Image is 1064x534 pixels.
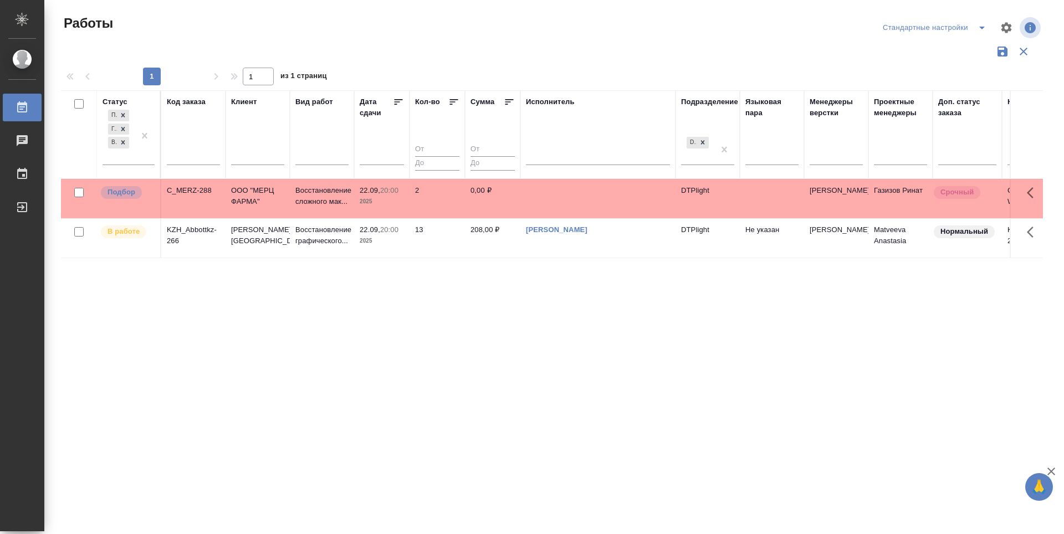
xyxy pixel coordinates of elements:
[470,96,494,107] div: Сумма
[465,179,520,218] td: 0,00 ₽
[810,185,863,196] p: [PERSON_NAME]
[1020,179,1047,206] button: Здесь прячутся важные кнопки
[410,179,465,218] td: 2
[526,96,575,107] div: Исполнитель
[360,196,404,207] p: 2025
[107,136,130,150] div: Подбор, Готов к работе, В работе
[940,226,988,237] p: Нормальный
[108,124,117,135] div: Готов к работе
[868,179,933,218] td: Газизов Ринат
[745,96,799,119] div: Языковая пара
[167,224,220,247] div: KZH_Abbottkz-266
[465,219,520,258] td: 208,00 ₽
[380,225,398,234] p: 20:00
[280,69,327,85] span: из 1 страниц
[231,224,284,247] p: [PERSON_NAME] [GEOGRAPHIC_DATA]
[415,156,459,170] input: До
[470,156,515,170] input: До
[874,96,927,119] div: Проектные менеджеры
[993,14,1020,41] span: Настроить таблицу
[295,185,349,207] p: Восстановление сложного мак...
[415,143,459,157] input: От
[681,96,738,107] div: Подразделение
[810,224,863,235] p: [PERSON_NAME]
[61,14,113,32] span: Работы
[940,187,974,198] p: Срочный
[108,187,135,198] p: Подбор
[107,122,130,136] div: Подбор, Готов к работе, В работе
[686,136,710,150] div: DTPlight
[880,19,993,37] div: split button
[810,96,863,119] div: Менеджеры верстки
[676,219,740,258] td: DTPlight
[1020,219,1047,245] button: Здесь прячутся важные кнопки
[1007,96,1050,107] div: Код работы
[526,225,587,234] a: [PERSON_NAME]
[1020,17,1043,38] span: Посмотреть информацию
[360,96,393,119] div: Дата сдачи
[470,143,515,157] input: От
[360,225,380,234] p: 22.09,
[992,41,1013,62] button: Сохранить фильтры
[740,219,804,258] td: Не указан
[1013,41,1034,62] button: Сбросить фильтры
[167,96,206,107] div: Код заказа
[295,96,333,107] div: Вид работ
[100,224,155,239] div: Исполнитель выполняет работу
[231,96,257,107] div: Клиент
[108,226,140,237] p: В работе
[687,137,697,148] div: DTPlight
[100,185,155,200] div: Можно подбирать исполнителей
[107,109,130,122] div: Подбор, Готов к работе, В работе
[1030,475,1048,499] span: 🙏
[868,219,933,258] td: Matveeva Anastasia
[938,96,996,119] div: Доп. статус заказа
[103,96,127,107] div: Статус
[676,179,740,218] td: DTPlight
[1025,473,1053,501] button: 🙏
[410,219,465,258] td: 13
[295,224,349,247] p: Восстановление графического...
[108,110,117,121] div: Подбор
[231,185,284,207] p: ООО "МЕРЦ ФАРМА"
[167,185,220,196] div: C_MERZ-288
[360,186,380,194] p: 22.09,
[415,96,440,107] div: Кол-во
[360,235,404,247] p: 2025
[380,186,398,194] p: 20:00
[108,137,117,148] div: В работе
